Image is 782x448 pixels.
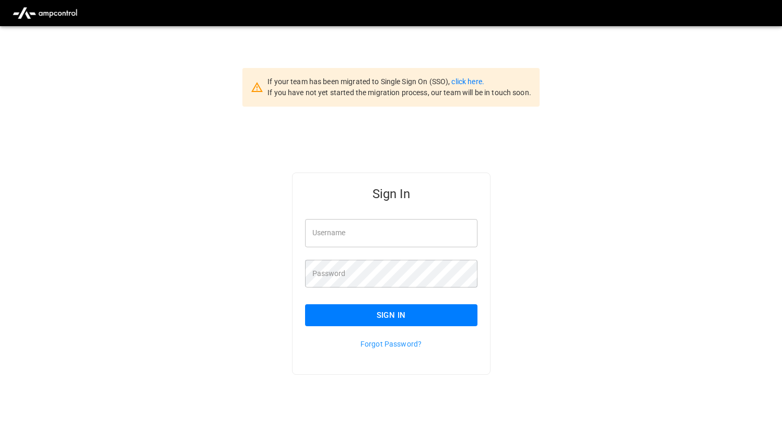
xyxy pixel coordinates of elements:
button: Sign In [305,304,477,326]
p: Forgot Password? [305,339,477,349]
h5: Sign In [305,186,477,202]
img: ampcontrol.io logo [8,3,81,23]
span: If your team has been migrated to Single Sign On (SSO), [267,77,451,86]
a: click here. [451,77,484,86]
span: If you have not yet started the migration process, our team will be in touch soon. [267,88,531,97]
